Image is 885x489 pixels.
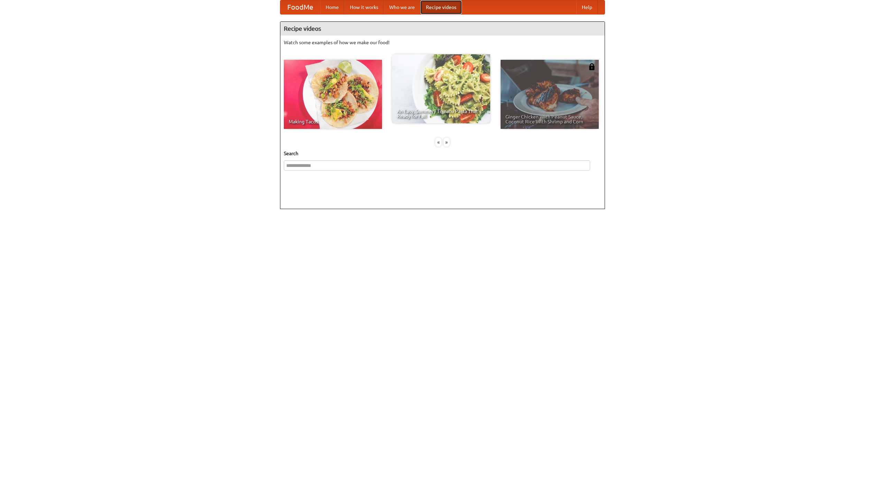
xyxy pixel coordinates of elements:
div: « [435,138,441,147]
a: Who we are [384,0,420,14]
span: Making Tacos [289,119,377,124]
p: Watch some examples of how we make our food! [284,39,601,46]
h5: Search [284,150,601,157]
a: Making Tacos [284,60,382,129]
img: 483408.png [588,63,595,70]
a: FoodMe [280,0,320,14]
div: » [444,138,450,147]
h4: Recipe videos [280,22,605,36]
a: How it works [344,0,384,14]
a: An Easy, Summery Tomato Pasta That's Ready for Fall [392,54,490,123]
a: Recipe videos [420,0,462,14]
span: An Easy, Summery Tomato Pasta That's Ready for Fall [397,109,485,119]
a: Help [576,0,598,14]
a: Home [320,0,344,14]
